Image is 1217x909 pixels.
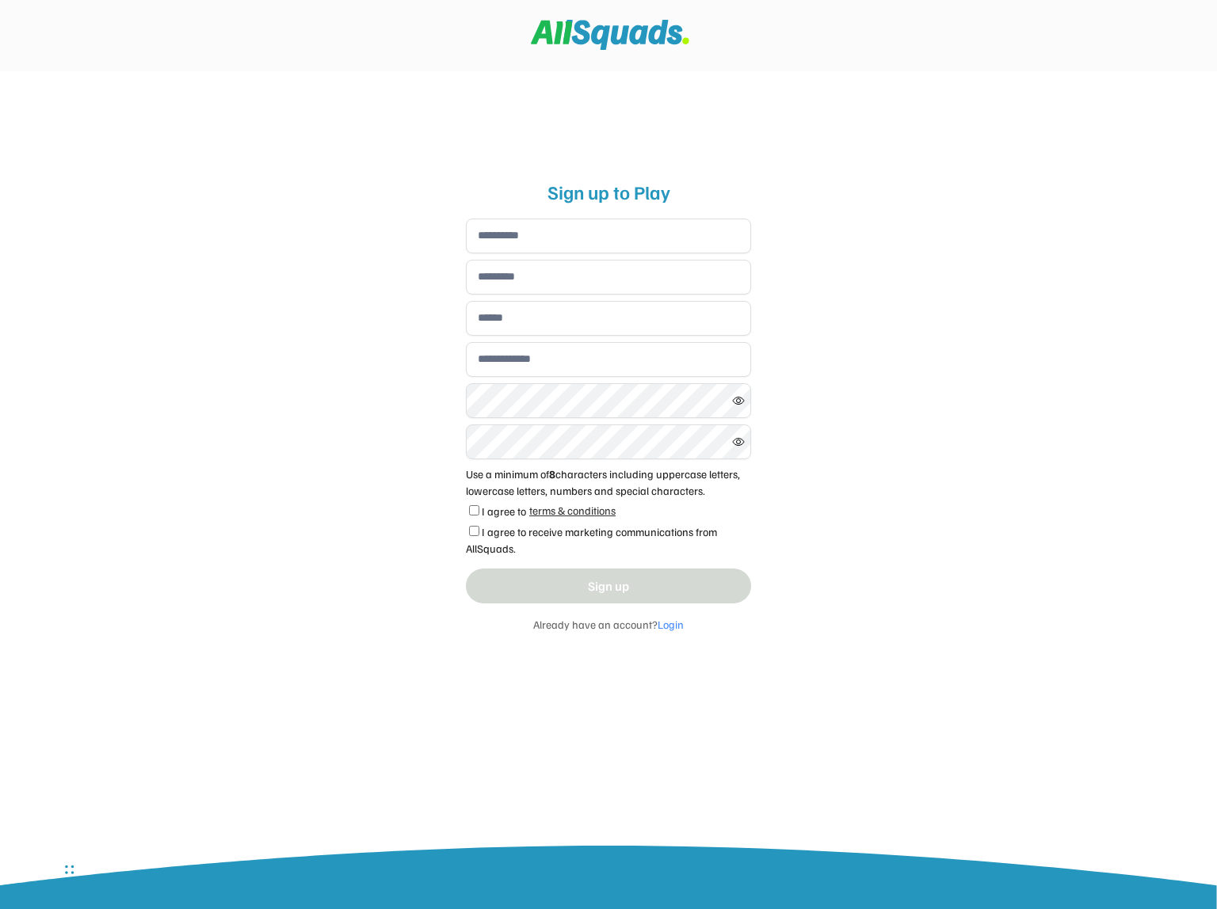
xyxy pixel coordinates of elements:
a: terms & conditions [526,499,619,519]
img: Squad%20Logo.svg [531,20,689,50]
label: I agree to receive marketing communications from AllSquads. [466,525,717,555]
div: Already have an account? [466,616,751,633]
label: I agree to [482,504,526,518]
div: Sign up to Play [466,177,751,206]
font: Login [658,618,684,631]
button: Sign up [466,569,751,603]
strong: 8 [549,467,555,481]
div: Use a minimum of characters including uppercase letters, lowercase letters, numbers and special c... [466,466,751,499]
